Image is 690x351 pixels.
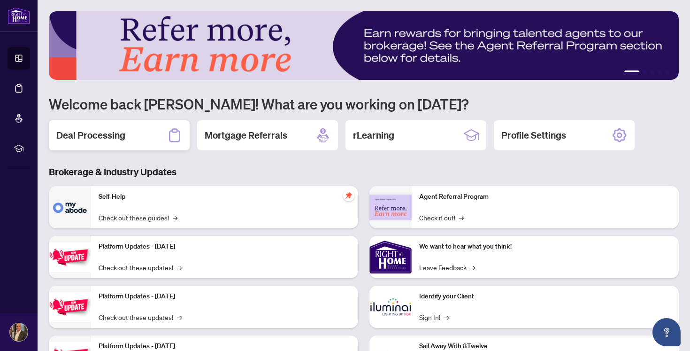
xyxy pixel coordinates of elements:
button: 5 [666,70,669,74]
a: Check out these guides!→ [99,212,177,223]
p: Self-Help [99,192,351,202]
span: → [177,312,182,322]
img: logo [8,7,30,24]
p: Identify your Client [419,291,671,302]
span: pushpin [343,190,354,201]
p: We want to hear what you think! [419,242,671,252]
span: → [470,262,475,273]
a: Leave Feedback→ [419,262,475,273]
h3: Brokerage & Industry Updates [49,165,679,179]
h2: rLearning [353,129,394,142]
button: 1 [624,70,639,74]
a: Sign In!→ [419,312,449,322]
button: Open asap [652,318,681,346]
h2: Profile Settings [501,129,566,142]
a: Check out these updates!→ [99,312,182,322]
img: Slide 0 [49,11,679,80]
span: → [177,262,182,273]
a: Check it out!→ [419,212,464,223]
img: Self-Help [49,186,91,228]
span: → [444,312,449,322]
p: Platform Updates - [DATE] [99,291,351,302]
img: We want to hear what you think! [369,236,412,278]
p: Agent Referral Program [419,192,671,202]
h2: Mortgage Referrals [205,129,287,142]
span: → [459,212,464,223]
img: Platform Updates - July 21, 2025 [49,242,91,272]
img: Identify your Client [369,286,412,328]
p: Platform Updates - [DATE] [99,242,351,252]
span: → [173,212,177,223]
a: Check out these updates!→ [99,262,182,273]
button: 3 [651,70,654,74]
img: Profile Icon [10,323,28,341]
button: 4 [658,70,662,74]
h2: Deal Processing [56,129,125,142]
img: Platform Updates - July 8, 2025 [49,292,91,322]
button: 2 [643,70,647,74]
img: Agent Referral Program [369,195,412,220]
h1: Welcome back [PERSON_NAME]! What are you working on [DATE]? [49,95,679,113]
